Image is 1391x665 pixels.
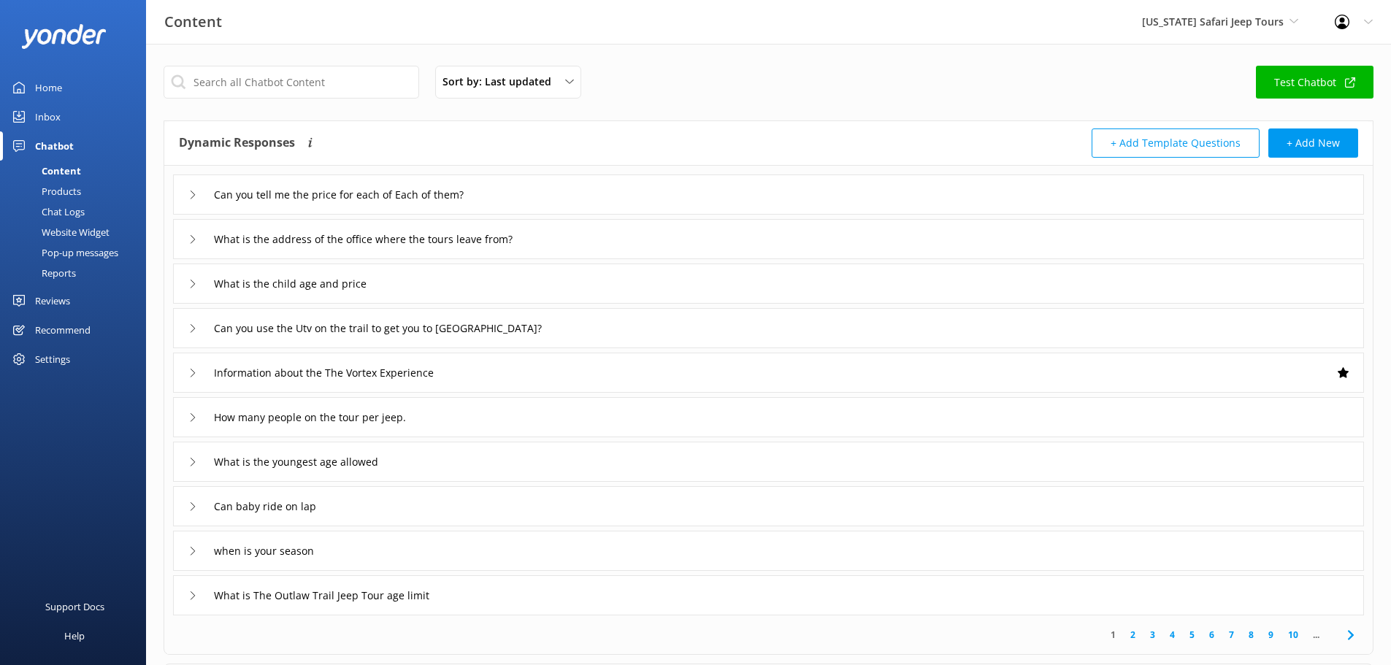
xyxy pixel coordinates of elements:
a: Reports [9,263,146,283]
a: 4 [1162,628,1182,642]
span: Sort by: Last updated [442,74,560,90]
a: Content [9,161,146,181]
div: Settings [35,345,70,374]
div: Content [9,161,81,181]
span: [US_STATE] Safari Jeep Tours [1142,15,1284,28]
a: 9 [1261,628,1281,642]
div: Help [64,621,85,650]
a: Products [9,181,146,201]
a: 5 [1182,628,1202,642]
div: Reports [9,263,76,283]
a: Pop-up messages [9,242,146,263]
a: 7 [1222,628,1241,642]
img: yonder-white-logo.png [22,24,106,48]
a: 8 [1241,628,1261,642]
a: Test Chatbot [1256,66,1373,99]
a: 10 [1281,628,1306,642]
a: 6 [1202,628,1222,642]
div: Products [9,181,81,201]
div: Reviews [35,286,70,315]
div: Inbox [35,102,61,131]
div: Website Widget [9,222,110,242]
button: + Add Template Questions [1092,128,1260,158]
a: 2 [1123,628,1143,642]
div: Pop-up messages [9,242,118,263]
h4: Dynamic Responses [179,128,295,158]
span: ... [1306,628,1327,642]
div: Recommend [35,315,91,345]
div: Support Docs [45,592,104,621]
a: Website Widget [9,222,146,242]
div: Chat Logs [9,201,85,222]
a: Chat Logs [9,201,146,222]
h3: Content [164,10,222,34]
button: + Add New [1268,128,1358,158]
input: Search all Chatbot Content [164,66,419,99]
a: 1 [1103,628,1123,642]
div: Home [35,73,62,102]
div: Chatbot [35,131,74,161]
a: 3 [1143,628,1162,642]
